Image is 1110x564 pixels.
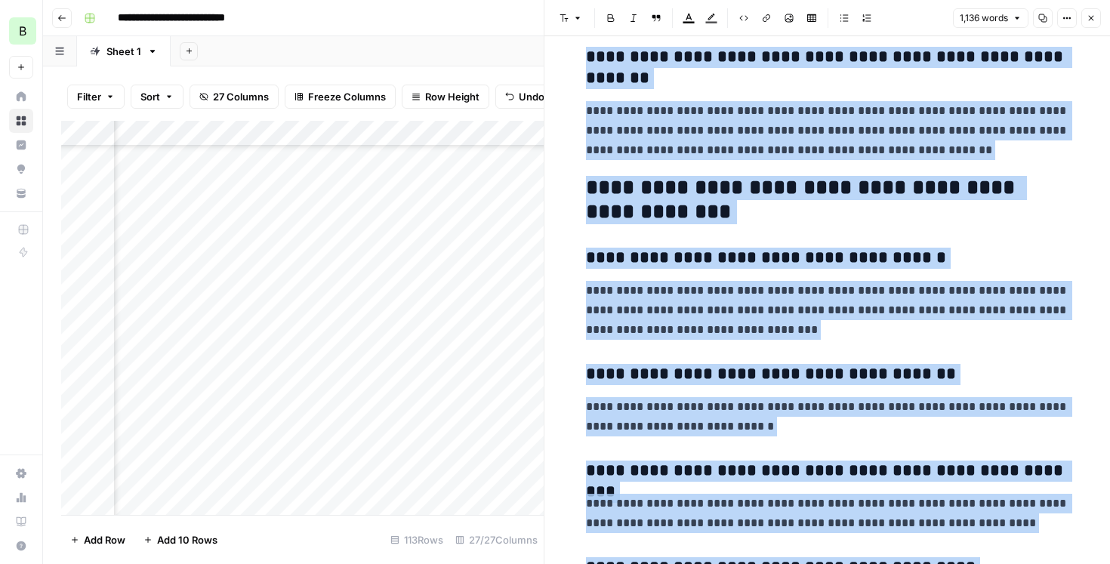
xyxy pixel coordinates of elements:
div: 27/27 Columns [449,528,544,552]
a: Opportunities [9,157,33,181]
span: Sort [140,89,160,104]
button: 27 Columns [190,85,279,109]
span: Undo [519,89,544,104]
a: Settings [9,461,33,485]
button: Freeze Columns [285,85,396,109]
button: Add Row [61,528,134,552]
span: Filter [77,89,101,104]
a: Home [9,85,33,109]
span: Freeze Columns [308,89,386,104]
span: 27 Columns [213,89,269,104]
a: Your Data [9,181,33,205]
a: Usage [9,485,33,510]
div: 113 Rows [384,528,449,552]
a: Sheet 1 [77,36,171,66]
button: Help + Support [9,534,33,558]
a: Learning Hub [9,510,33,534]
span: Add Row [84,532,125,547]
a: Browse [9,109,33,133]
button: 1,136 words [953,8,1028,28]
button: Add 10 Rows [134,528,227,552]
div: Sheet 1 [106,44,141,59]
span: Add 10 Rows [157,532,217,547]
span: Row Height [425,89,479,104]
button: Sort [131,85,183,109]
a: Insights [9,133,33,157]
button: Row Height [402,85,489,109]
span: 1,136 words [960,11,1008,25]
span: B [19,22,26,40]
button: Filter [67,85,125,109]
button: Undo [495,85,554,109]
button: Workspace: Blindspot [9,12,33,50]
